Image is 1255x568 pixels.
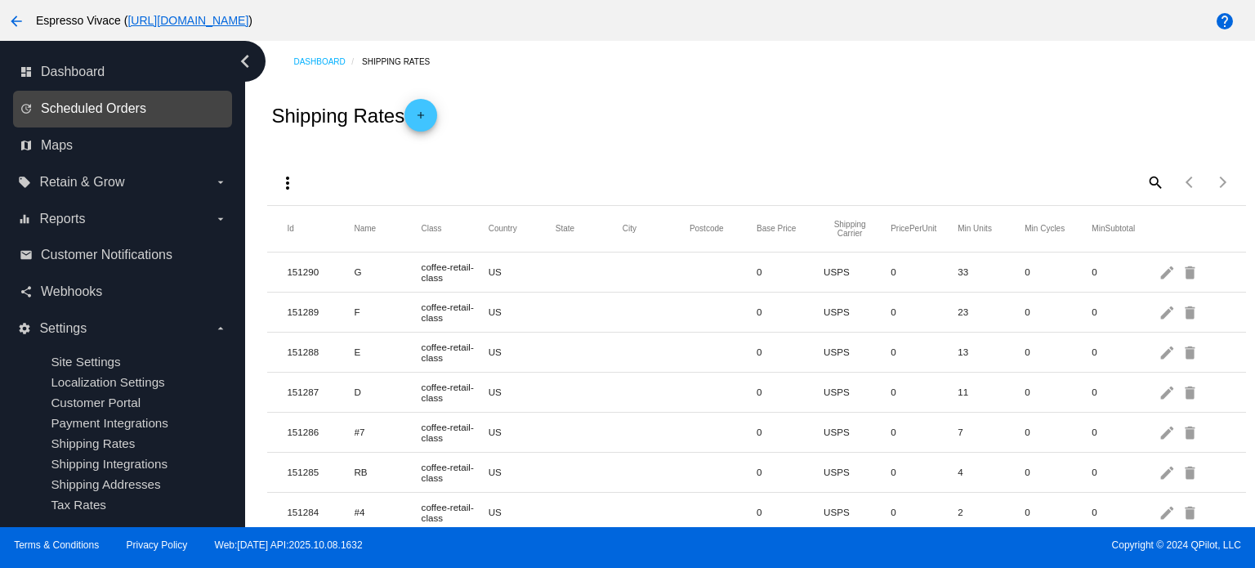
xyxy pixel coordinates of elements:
[20,65,33,78] i: dashboard
[36,14,252,27] span: Espresso Vivace ( )
[1174,166,1207,199] button: Previous page
[18,176,31,189] i: local_offer
[641,539,1241,551] span: Copyright © 2024 QPilot, LLC
[20,248,33,262] i: email
[20,139,33,152] i: map
[958,423,1025,441] mat-cell: 7
[1092,503,1159,521] mat-cell: 0
[51,436,135,450] a: Shipping Rates
[18,212,31,226] i: equalizer
[1025,342,1092,361] mat-cell: 0
[422,418,489,447] mat-cell: coffee-retail-class
[232,48,258,74] i: chevron_left
[489,262,556,281] mat-cell: US
[958,342,1025,361] mat-cell: 13
[1159,299,1178,324] mat-icon: edit
[355,302,422,321] mat-cell: F
[293,49,362,74] a: Dashboard
[14,539,99,551] a: Terms & Conditions
[422,224,442,234] button: Change sorting for Class
[1159,379,1178,405] mat-icon: edit
[757,423,824,441] mat-cell: 0
[958,382,1025,401] mat-cell: 11
[422,297,489,327] mat-cell: coffee-retail-class
[489,302,556,321] mat-cell: US
[20,132,227,159] a: map Maps
[1159,499,1178,525] mat-icon: edit
[20,242,227,268] a: email Customer Notifications
[489,342,556,361] mat-cell: US
[1092,224,1135,234] button: Change sorting for MinSubtotal
[489,423,556,441] mat-cell: US
[891,382,958,401] mat-cell: 0
[1025,423,1092,441] mat-cell: 0
[1159,419,1178,445] mat-icon: edit
[757,463,824,481] mat-cell: 0
[1181,499,1201,525] mat-icon: delete
[18,322,31,335] i: settings
[51,375,164,389] a: Localization Settings
[891,463,958,481] mat-cell: 0
[891,224,936,234] button: Change sorting for PricePerUnit
[623,224,636,234] button: Change sorting for City
[127,539,188,551] a: Privacy Policy
[891,302,958,321] mat-cell: 0
[41,284,102,299] span: Webhooks
[41,65,105,79] span: Dashboard
[214,176,227,189] i: arrow_drop_down
[127,14,248,27] a: [URL][DOMAIN_NAME]
[824,342,891,361] mat-cell: USPS
[51,457,167,471] span: Shipping Integrations
[422,378,489,407] mat-cell: coffee-retail-class
[1181,419,1201,445] mat-icon: delete
[51,396,141,409] span: Customer Portal
[214,212,227,226] i: arrow_drop_down
[355,503,422,521] mat-cell: #4
[41,248,172,262] span: Customer Notifications
[824,463,891,481] mat-cell: USPS
[1181,339,1201,365] mat-icon: delete
[824,220,876,238] button: Change sorting for ShippingCarrier
[489,382,556,401] mat-cell: US
[1159,459,1178,485] mat-icon: edit
[20,285,33,298] i: share
[51,355,120,369] a: Site Settings
[355,262,422,281] mat-cell: G
[757,382,824,401] mat-cell: 0
[489,224,517,234] button: Change sorting for Country
[824,302,891,321] mat-cell: USPS
[1092,262,1159,281] mat-cell: 0
[20,279,227,305] a: share Webhooks
[757,503,824,521] mat-cell: 0
[824,423,891,441] mat-cell: USPS
[422,257,489,287] mat-cell: coffee-retail-class
[287,382,354,401] mat-cell: 151287
[489,463,556,481] mat-cell: US
[355,224,377,234] button: Change sorting for Name
[215,539,363,551] a: Web:[DATE] API:2025.10.08.1632
[411,110,431,129] mat-icon: add
[422,458,489,487] mat-cell: coffee-retail-class
[958,302,1025,321] mat-cell: 23
[958,224,992,234] button: Change sorting for MinUnits
[1181,259,1201,284] mat-icon: delete
[422,498,489,527] mat-cell: coffee-retail-class
[287,224,293,234] button: Change sorting for Id
[824,503,891,521] mat-cell: USPS
[51,416,168,430] span: Payment Integrations
[1025,302,1092,321] mat-cell: 0
[1092,302,1159,321] mat-cell: 0
[757,342,824,361] mat-cell: 0
[757,224,796,234] button: Change sorting for BasePrice
[271,99,437,132] h2: Shipping Rates
[20,96,227,122] a: update Scheduled Orders
[891,342,958,361] mat-cell: 0
[1025,503,1092,521] mat-cell: 0
[958,503,1025,521] mat-cell: 2
[39,212,85,226] span: Reports
[51,477,160,491] a: Shipping Addresses
[1159,259,1178,284] mat-icon: edit
[1025,382,1092,401] mat-cell: 0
